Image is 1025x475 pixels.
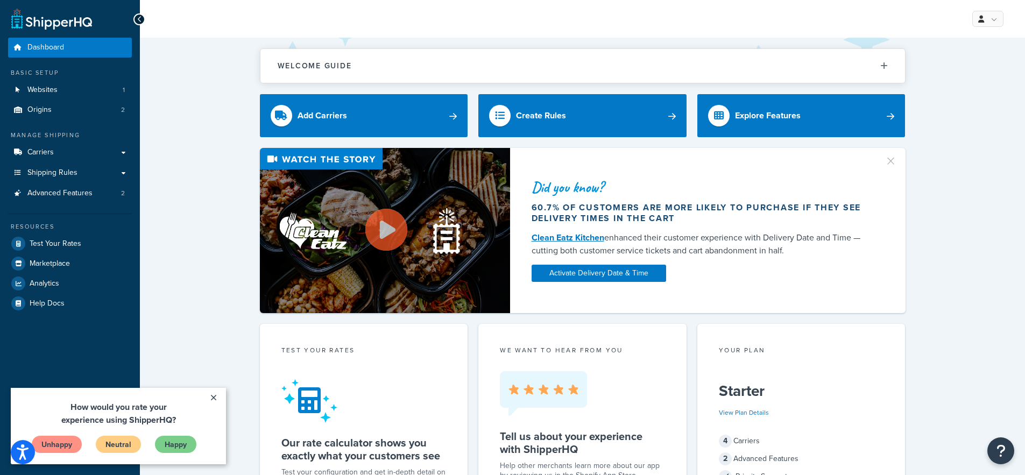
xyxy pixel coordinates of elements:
li: Advanced Features [8,183,132,203]
div: Did you know? [532,180,872,195]
a: Happy [144,47,186,66]
a: Analytics [8,274,132,293]
a: Create Rules [478,94,687,137]
div: 60.7% of customers are more likely to purchase if they see delivery times in the cart [532,202,872,224]
button: Open Resource Center [987,437,1014,464]
h5: Starter [719,382,884,400]
span: Websites [27,86,58,95]
div: Manage Shipping [8,131,132,140]
span: Shipping Rules [27,168,77,178]
a: Neutral [84,47,131,66]
a: Activate Delivery Date & Time [532,265,666,282]
span: 2 [121,189,125,198]
li: Websites [8,80,132,100]
span: 1 [123,86,125,95]
a: Test Your Rates [8,234,132,253]
span: Test Your Rates [30,239,81,249]
a: Clean Eatz Kitchen [532,231,604,244]
a: Dashboard [8,38,132,58]
div: Resources [8,222,132,231]
a: Shipping Rules [8,163,132,183]
button: Welcome Guide [260,49,905,83]
a: Origins2 [8,100,132,120]
div: Create Rules [516,108,566,123]
span: Marketplace [30,259,70,268]
li: Origins [8,100,132,120]
span: Carriers [27,148,54,157]
div: Basic Setup [8,68,132,77]
div: Advanced Features [719,451,884,466]
h5: Tell us about your experience with ShipperHQ [500,430,665,456]
h5: Our rate calculator shows you exactly what your customers see [281,436,447,462]
div: Test your rates [281,345,447,358]
h2: Welcome Guide [278,62,352,70]
span: 2 [719,452,732,465]
img: Video thumbnail [260,148,510,313]
span: Help Docs [30,299,65,308]
span: 4 [719,435,732,448]
a: Help Docs [8,294,132,313]
a: Unhappy [20,47,72,66]
span: How would you rate your experience using ShipperHQ? [51,13,165,38]
a: Add Carriers [260,94,468,137]
a: Marketplace [8,254,132,273]
div: Add Carriers [298,108,347,123]
span: Analytics [30,279,59,288]
span: Advanced Features [27,189,93,198]
div: Your Plan [719,345,884,358]
a: Advanced Features2 [8,183,132,203]
a: Explore Features [697,94,906,137]
p: we want to hear from you [500,345,665,355]
span: 2 [121,105,125,115]
div: enhanced their customer experience with Delivery Date and Time — cutting both customer service ti... [532,231,872,257]
div: Carriers [719,434,884,449]
a: View Plan Details [719,408,769,417]
a: Websites1 [8,80,132,100]
a: Carriers [8,143,132,162]
span: Dashboard [27,43,64,52]
div: Explore Features [735,108,801,123]
span: Origins [27,105,52,115]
